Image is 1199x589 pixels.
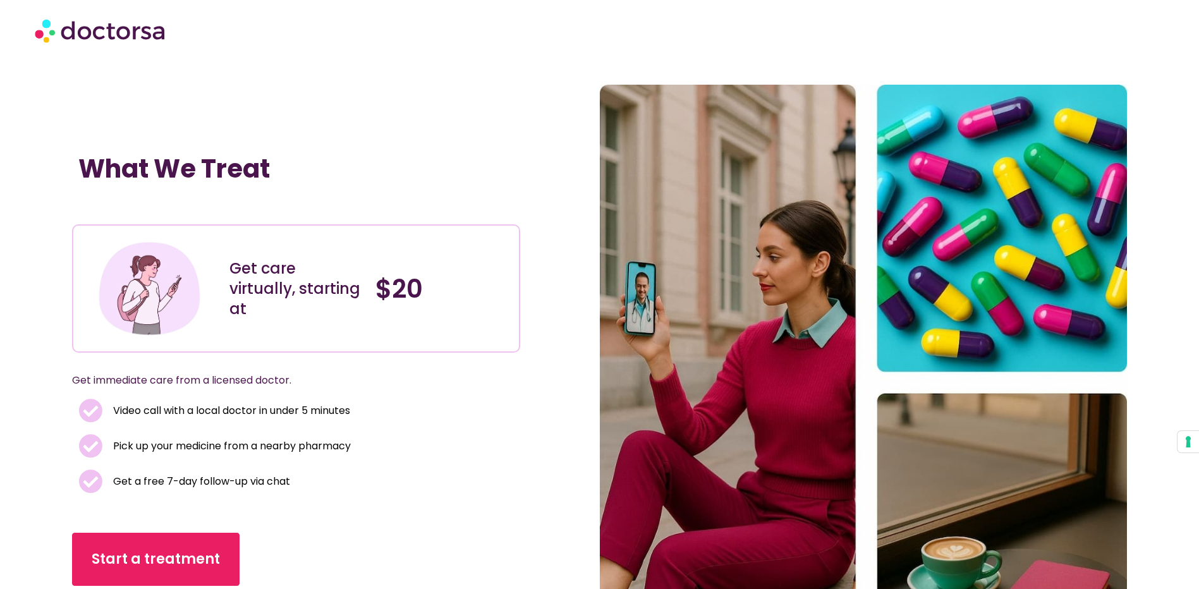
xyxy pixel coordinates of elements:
[375,274,509,304] h4: $20
[110,437,351,455] span: Pick up your medicine from a nearby pharmacy
[96,235,203,342] img: Illustration depicting a young woman in a casual outfit, engaged with her smartphone. She has a p...
[78,154,514,184] h1: What We Treat
[72,533,240,586] a: Start a treatment
[229,258,363,319] div: Get care virtually, starting at
[78,197,268,212] iframe: Customer reviews powered by Trustpilot
[1178,431,1199,452] button: Your consent preferences for tracking technologies
[110,473,290,490] span: Get a free 7-day follow-up via chat
[110,402,350,420] span: Video call with a local doctor in under 5 minutes
[92,549,220,569] span: Start a treatment
[72,372,490,389] p: Get immediate care from a licensed doctor.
